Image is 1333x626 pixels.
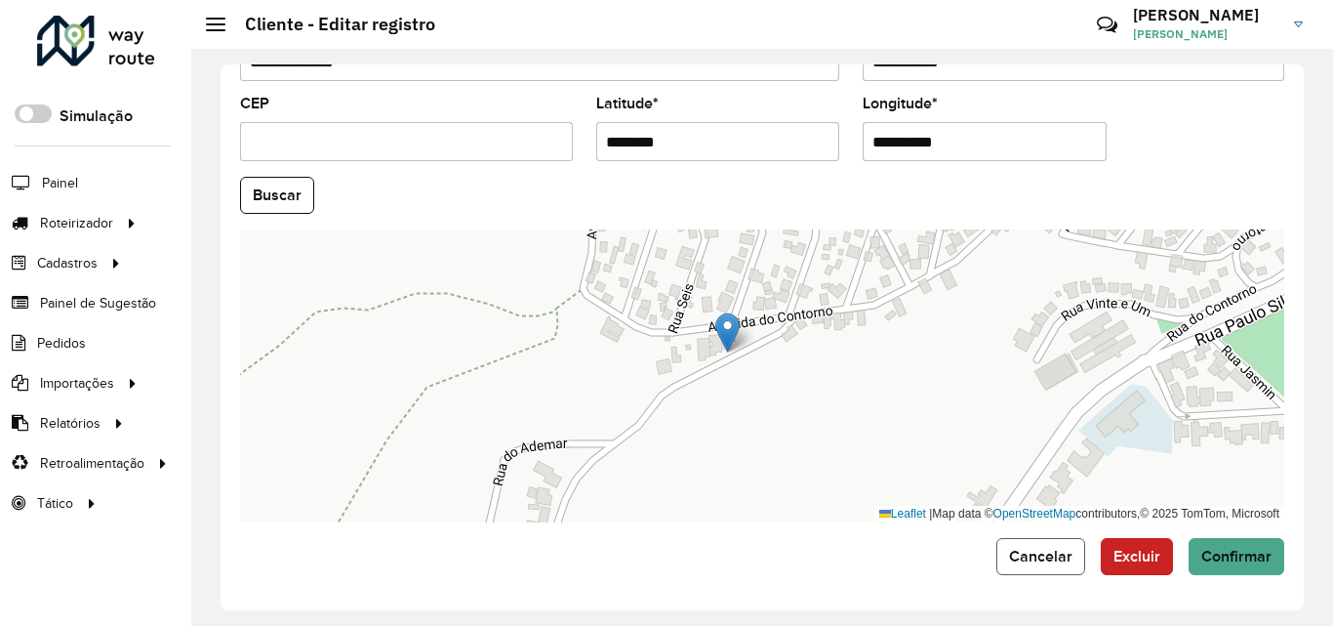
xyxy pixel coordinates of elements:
label: CEP [240,92,269,115]
span: Pedidos [37,333,86,354]
span: | [929,507,932,521]
button: Cancelar [996,538,1085,575]
img: Marker [715,313,740,353]
a: OpenStreetMap [993,507,1076,521]
span: [PERSON_NAME] [1133,25,1279,43]
button: Buscar [240,177,314,214]
button: Excluir [1101,538,1173,575]
label: Longitude [863,92,938,115]
label: Simulação [60,104,133,128]
span: Cancelar [1009,548,1072,564]
span: Excluir [1113,548,1160,564]
span: Retroalimentação [40,453,144,474]
h3: [PERSON_NAME] [1133,6,1279,24]
span: Painel de Sugestão [40,293,156,313]
span: Painel [42,173,78,193]
a: Contato Rápido [1086,4,1128,46]
span: Roteirizador [40,213,113,233]
span: Relatórios [40,413,101,434]
span: Cadastros [37,253,98,273]
h2: Cliente - Editar registro [225,14,435,35]
a: Leaflet [879,507,926,521]
div: Map data © contributors,© 2025 TomTom, Microsoft [874,506,1284,522]
span: Importações [40,373,114,394]
span: Tático [37,493,73,514]
button: Confirmar [1189,538,1284,575]
label: Latitude [596,92,659,115]
span: Confirmar [1201,548,1272,564]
